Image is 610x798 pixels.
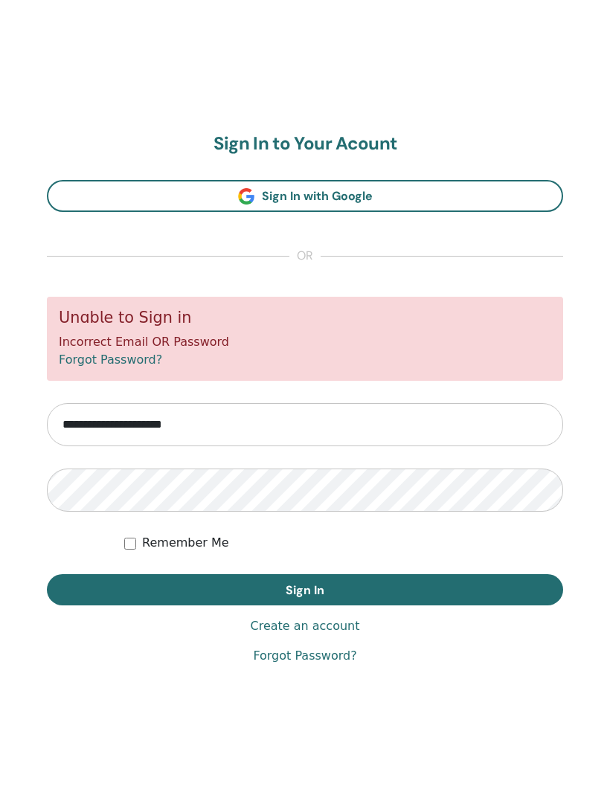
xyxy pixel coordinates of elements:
[250,617,359,635] a: Create an account
[47,133,563,155] h2: Sign In to Your Acount
[124,534,563,552] div: Keep me authenticated indefinitely or until I manually logout
[47,297,563,381] div: Incorrect Email OR Password
[262,188,373,204] span: Sign In with Google
[289,248,321,266] span: or
[142,534,229,552] label: Remember Me
[253,647,356,665] a: Forgot Password?
[47,180,563,212] a: Sign In with Google
[59,353,162,367] a: Forgot Password?
[286,582,324,598] span: Sign In
[59,309,551,327] h5: Unable to Sign in
[47,574,563,605] button: Sign In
